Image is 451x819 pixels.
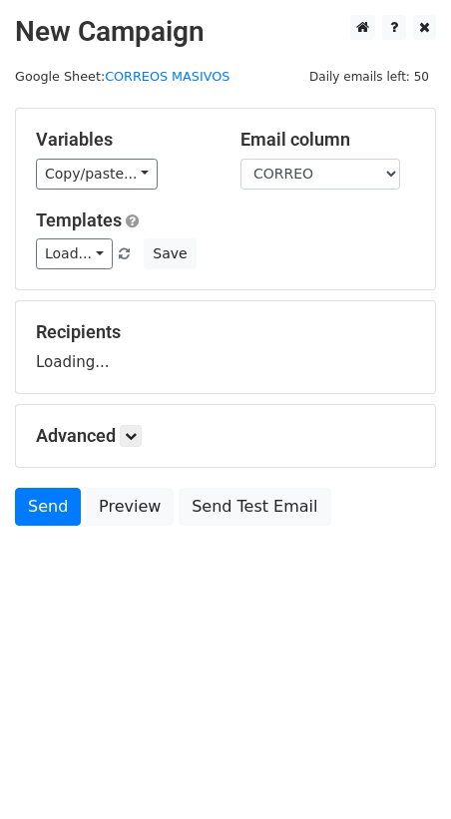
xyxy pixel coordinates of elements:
[15,488,81,526] a: Send
[36,321,415,343] h5: Recipients
[105,69,229,84] a: CORREOS MASIVOS
[36,425,415,447] h5: Advanced
[15,15,436,49] h2: New Campaign
[240,129,415,151] h5: Email column
[179,488,330,526] a: Send Test Email
[86,488,174,526] a: Preview
[36,238,113,269] a: Load...
[302,69,436,84] a: Daily emails left: 50
[144,238,196,269] button: Save
[15,69,229,84] small: Google Sheet:
[36,321,415,373] div: Loading...
[36,159,158,190] a: Copy/paste...
[36,209,122,230] a: Templates
[302,66,436,88] span: Daily emails left: 50
[36,129,211,151] h5: Variables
